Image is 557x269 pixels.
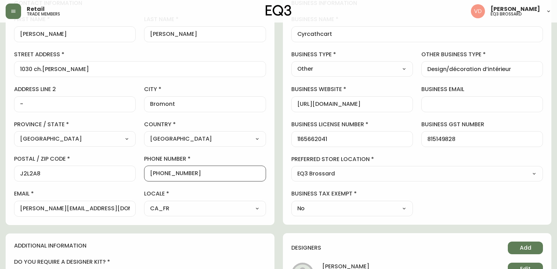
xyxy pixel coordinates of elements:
[144,121,266,128] label: country
[291,51,413,58] label: business type
[27,6,45,12] span: Retail
[144,155,266,163] label: phone number
[291,121,413,128] label: business license number
[14,155,136,163] label: postal / zip code
[421,51,543,58] label: other business type
[14,190,136,198] label: email
[144,190,266,198] label: locale
[291,190,413,198] label: business tax exempt
[14,258,266,266] h4: do you require a designer kit?
[491,6,540,12] span: [PERSON_NAME]
[297,101,407,108] input: https://www.designshop.com
[27,12,60,16] h5: trade members
[421,85,543,93] label: business email
[471,4,485,18] img: 34cbe8de67806989076631741e6a7c6b
[266,5,292,16] img: logo
[291,244,321,252] h4: designers
[508,242,543,254] button: Add
[14,85,136,93] label: address line 2
[520,244,531,252] span: Add
[144,85,266,93] label: city
[14,121,136,128] label: province / state
[14,51,266,58] label: street address
[421,121,543,128] label: business gst number
[291,85,413,93] label: business website
[14,242,266,250] h4: additional information
[291,155,543,163] label: preferred store location
[491,12,522,16] h5: eq3 brossard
